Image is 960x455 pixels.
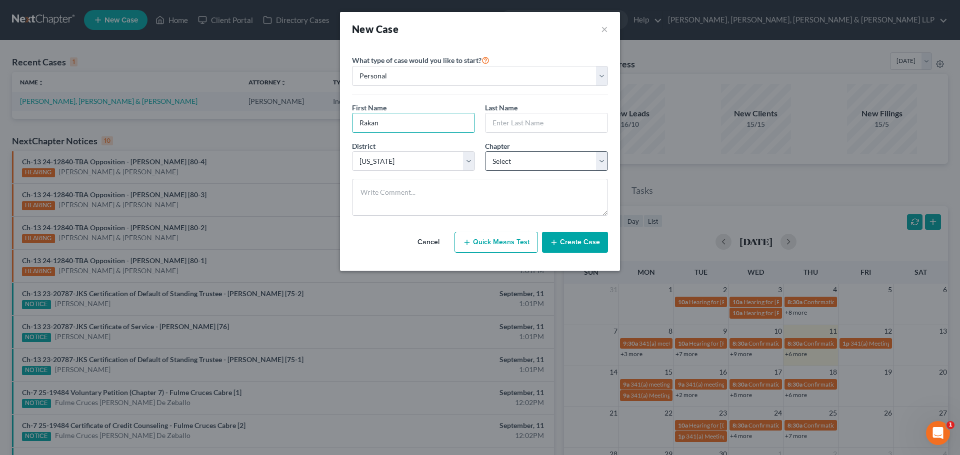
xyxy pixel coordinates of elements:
[601,22,608,36] button: ×
[352,23,398,35] strong: New Case
[352,103,386,112] span: First Name
[926,421,950,445] iframe: Intercom live chat
[454,232,538,253] button: Quick Means Test
[542,232,608,253] button: Create Case
[485,113,607,132] input: Enter Last Name
[352,113,474,132] input: Enter First Name
[946,421,954,429] span: 1
[352,54,489,66] label: What type of case would you like to start?
[352,142,375,150] span: District
[406,232,450,252] button: Cancel
[485,103,517,112] span: Last Name
[485,142,510,150] span: Chapter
